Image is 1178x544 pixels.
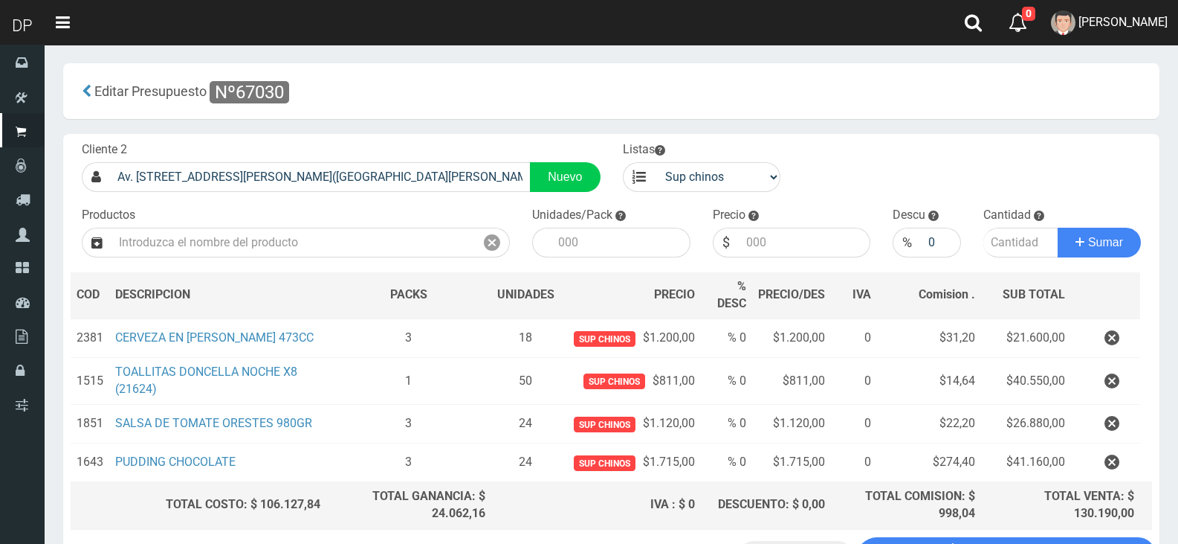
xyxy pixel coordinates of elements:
td: $1.120,00 [752,405,831,444]
label: Cliente 2 [82,141,127,159]
td: $811,00 [752,358,831,405]
span: Sup chinos [574,417,635,432]
td: 3 [326,319,491,358]
a: CERVEZA EN [PERSON_NAME] 473CC [115,330,314,345]
td: 24 [491,444,560,482]
span: CRIPCION [137,287,190,301]
a: Nuevo [530,162,600,192]
div: IVA : $ 0 [497,496,695,513]
td: % 0 [701,444,751,482]
span: Editar Presupuesto [94,83,207,99]
td: $1.715,00 [560,444,701,482]
td: 0 [831,319,878,358]
td: 1643 [71,444,109,482]
a: PUDDING CHOCOLATE [115,455,236,469]
label: Unidades/Pack [532,207,612,224]
td: $21.600,00 [981,319,1071,358]
label: Descu [893,207,925,224]
div: DESCUENTO: $ 0,00 [707,496,824,513]
span: 0 [1022,7,1035,21]
td: $14,64 [877,358,981,405]
th: PACKS [326,272,491,319]
td: $1.200,00 [560,319,701,358]
td: 50 [491,358,560,405]
div: TOTAL VENTA: $ 130.190,00 [987,488,1134,522]
td: $1.715,00 [752,444,831,482]
span: Nº67030 [210,81,289,103]
td: 24 [491,405,560,444]
td: $1.120,00 [560,405,701,444]
td: 3 [326,444,491,482]
th: COD [71,272,109,319]
td: $31,20 [877,319,981,358]
input: Cantidad [983,228,1059,257]
span: SUB TOTAL [1003,287,1065,304]
td: 18 [491,319,560,358]
button: Sumar [1058,228,1141,257]
img: User Image [1051,10,1075,35]
td: $1.200,00 [752,319,831,358]
input: 000 [551,228,690,257]
td: 1515 [71,358,109,405]
td: 2381 [71,319,109,358]
label: Cantidad [983,207,1031,224]
input: Introduzca el nombre del producto [111,228,475,257]
td: $274,40 [877,444,981,482]
span: Sup chinos [574,455,635,471]
a: SALSA DE TOMATE ORESTES 980GR [115,416,312,430]
td: $40.550,00 [981,358,1071,405]
label: Listas [623,141,665,159]
td: 0 [831,358,878,405]
span: PRECIO/DES [758,287,825,301]
td: % 0 [701,358,751,405]
span: Sumar [1088,236,1123,249]
td: $811,00 [560,358,701,405]
input: 000 [739,228,871,257]
span: PRECIO [654,287,695,304]
td: $26.880,00 [981,405,1071,444]
input: 000 [921,228,960,257]
span: IVA [852,287,871,301]
a: TOALLITAS DONCELLA NOCHE X8 (21624) [115,365,297,396]
div: TOTAL COMISION: $ 998,04 [837,488,975,522]
div: $ [713,228,739,257]
div: TOTAL COSTO: $ 106.127,84 [77,496,320,513]
div: TOTAL GANANCIA: $ 24.062,16 [332,488,485,522]
th: DES [109,272,326,319]
span: Comision . [919,287,975,301]
span: [PERSON_NAME] [1078,15,1168,29]
td: 1851 [71,405,109,444]
span: % DESC [717,279,746,310]
span: Sup chinos [574,331,635,347]
td: 0 [831,405,878,444]
td: % 0 [701,319,751,358]
input: Consumidor Final [110,162,531,192]
td: 0 [831,444,878,482]
th: UNIDADES [491,272,560,319]
span: Sup chinos [583,374,645,389]
label: Productos [82,207,135,224]
label: Precio [713,207,745,224]
td: 3 [326,405,491,444]
td: 1 [326,358,491,405]
td: % 0 [701,405,751,444]
div: % [893,228,921,257]
td: $22,20 [877,405,981,444]
td: $41.160,00 [981,444,1071,482]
